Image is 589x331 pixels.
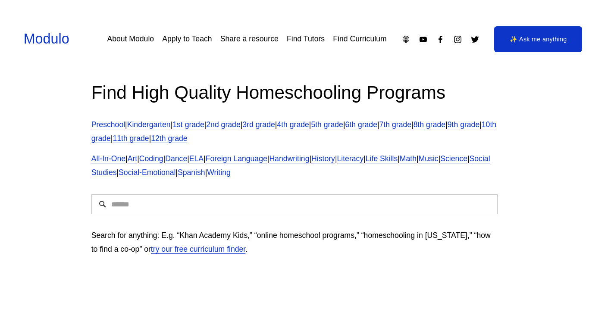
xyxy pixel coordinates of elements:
[189,154,204,163] a: ELA
[91,229,498,256] p: Search for anything: E.g. “Khan Academy Kids,” “online homeschool programs,” “homeschooling in [U...
[414,120,445,129] a: 8th grade
[311,154,335,163] a: History
[119,168,175,177] a: Social-Emotional
[91,120,125,129] a: Preschool
[345,120,377,129] a: 6th grade
[337,154,363,163] a: Literacy
[419,35,428,44] a: YouTube
[448,120,479,129] a: 9th grade
[91,152,498,180] p: | | | | | | | | | | | | | | | |
[333,31,386,47] a: Find Curriculum
[242,120,275,129] a: 3rd grade
[206,120,240,129] a: 2nd grade
[400,154,417,163] a: Math
[165,154,187,163] a: Dance
[206,154,267,163] a: Foreign Language
[287,31,325,47] a: Find Tutors
[91,154,125,163] a: All-In-One
[311,120,343,129] a: 5th grade
[419,154,439,163] a: Music
[470,35,479,44] a: Twitter
[162,31,212,47] a: Apply to Teach
[91,118,498,146] p: | | | | | | | | | | | | |
[436,35,445,44] a: Facebook
[269,154,309,163] a: Handwriting
[220,31,279,47] a: Share a resource
[440,154,467,163] a: Science
[128,154,138,163] a: Art
[91,81,498,104] h2: Find High Quality Homeschooling Programs
[127,120,171,129] a: Kindergarten
[401,35,410,44] a: Apple Podcasts
[91,120,496,143] a: 10th grade
[113,134,149,143] a: 11th grade
[453,35,462,44] a: Instagram
[366,154,398,163] a: Life Skills
[178,168,205,177] a: Spanish
[494,26,582,52] a: ✨ Ask me anything
[172,120,204,129] a: 1st grade
[207,168,231,177] a: Writing
[91,154,490,177] a: Social Studies
[91,194,498,214] input: Search
[379,120,411,129] a: 7th grade
[139,154,163,163] a: Coding
[151,245,245,253] a: try our free curriculum finder
[277,120,309,129] a: 4th grade
[24,31,69,47] a: Modulo
[151,134,187,143] a: 12th grade
[107,31,154,47] a: About Modulo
